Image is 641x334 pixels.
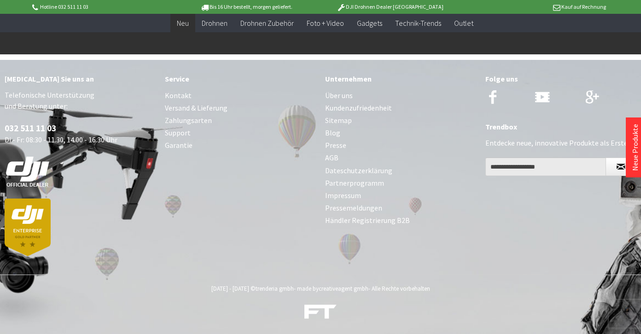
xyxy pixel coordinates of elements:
a: Neu [170,14,195,33]
div: [MEDICAL_DATA] Sie uns an [5,73,156,85]
p: Kauf auf Rechnung [462,1,606,12]
a: 032 511 11 03 [5,123,56,134]
input: Ihre E-Mail Adresse [485,158,606,176]
p: Hotline 032 511 11 03 [30,1,174,12]
a: Kundenzufriedenheit [325,102,476,114]
a: Zahlungsarten [165,114,316,127]
a: Support [165,127,316,139]
div: Unternehmen [325,73,476,85]
a: Über uns [325,89,476,102]
a: Blog [325,127,476,139]
div: [DATE] - [DATE] © - made by - Alle Rechte vorbehalten [7,285,634,293]
img: white-dji-schweiz-logo-official_140x140.png [5,156,51,188]
p: Entdecke neue, innovative Produkte als Erster. [485,137,636,148]
a: Sitemap [325,114,476,127]
span: Foto + Video [307,18,344,28]
img: dji-partner-enterprise_goldLoJgYOWPUIEBO.png [5,199,51,256]
a: Impressum [325,189,476,202]
a: Versand & Lieferung [165,102,316,114]
span: Neu [177,18,189,28]
img: ft-white-trans-footer.png [304,305,337,319]
a: Dateschutzerklärung [325,164,476,177]
a: Gadgets [350,14,389,33]
p: DJI Drohnen Dealer [GEOGRAPHIC_DATA] [318,1,462,12]
p: Telefonische Unterstützung und Beratung unter: Di - Fr: 08:30 - 11.30, 14.00 - 16.30 Uhr [5,89,156,256]
a: Partnerprogramm [325,177,476,189]
a: Händler Registrierung B2B [325,214,476,227]
button: Newsletter abonnieren [606,158,636,176]
a: creativeagent gmbh [319,285,368,293]
a: Garantie [165,139,316,152]
a: trenderia gmbh [256,285,294,293]
div: Trendbox [485,121,636,133]
div: Folge uns [485,73,636,85]
a: Drohnen [195,14,234,33]
span: Technik-Trends [395,18,441,28]
a: Foto + Video [300,14,350,33]
a: Technik-Trends [389,14,448,33]
a: DJI Drohnen, Trends & Gadgets Shop [304,306,337,322]
a: Neue Produkte [630,124,640,171]
a: Outlet [448,14,480,33]
a: Drohnen Zubehör [234,14,300,33]
span: Outlet [454,18,473,28]
span: Drohnen Zubehör [240,18,294,28]
span: Gadgets [357,18,382,28]
a: Presse [325,139,476,152]
div: Service [165,73,316,85]
a: Pressemeldungen [325,202,476,214]
a: AGB [325,152,476,164]
p: Bis 16 Uhr bestellt, morgen geliefert. [174,1,318,12]
span: Drohnen [202,18,227,28]
a: Kontakt [165,89,316,102]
